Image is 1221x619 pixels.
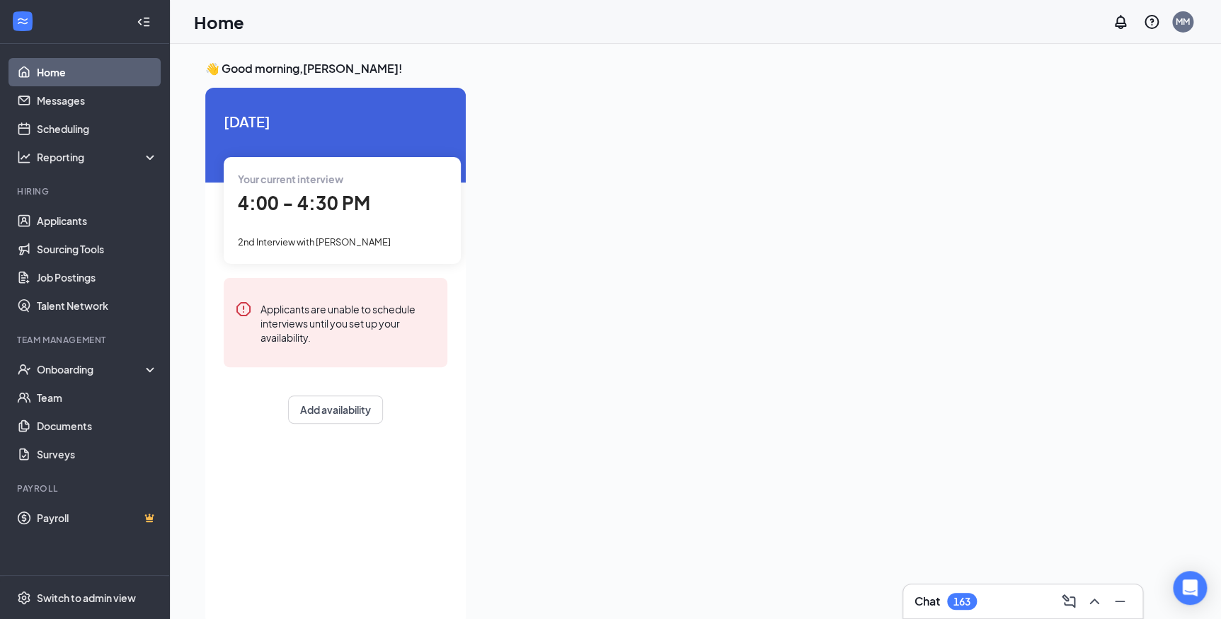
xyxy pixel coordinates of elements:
[238,173,343,185] span: Your current interview
[17,591,31,605] svg: Settings
[17,150,31,164] svg: Analysis
[37,383,158,412] a: Team
[37,86,158,115] a: Messages
[37,412,158,440] a: Documents
[37,291,158,320] a: Talent Network
[288,395,383,424] button: Add availability
[238,236,391,248] span: 2nd Interview with [PERSON_NAME]
[238,191,370,214] span: 4:00 - 4:30 PM
[224,110,447,132] span: [DATE]
[37,263,158,291] a: Job Postings
[37,591,136,605] div: Switch to admin view
[37,362,146,376] div: Onboarding
[37,207,158,235] a: Applicants
[17,334,155,346] div: Team Management
[260,301,436,345] div: Applicants are unable to schedule interviews until you set up your availability.
[1083,590,1106,613] button: ChevronUp
[1173,571,1207,605] div: Open Intercom Messenger
[235,301,252,318] svg: Error
[1108,590,1131,613] button: Minimize
[1060,593,1077,610] svg: ComposeMessage
[17,482,155,494] div: Payroll
[1086,593,1103,610] svg: ChevronUp
[953,596,970,608] div: 163
[16,14,30,28] svg: WorkstreamLogo
[37,150,159,164] div: Reporting
[915,594,940,609] h3: Chat
[17,185,155,197] div: Hiring
[194,10,244,34] h1: Home
[17,362,31,376] svg: UserCheck
[37,235,158,263] a: Sourcing Tools
[1143,13,1160,30] svg: QuestionInfo
[1057,590,1080,613] button: ComposeMessage
[37,440,158,468] a: Surveys
[205,61,1186,76] h3: 👋 Good morning, [PERSON_NAME] !
[1112,13,1129,30] svg: Notifications
[37,58,158,86] a: Home
[37,504,158,532] a: PayrollCrown
[1111,593,1128,610] svg: Minimize
[1176,16,1190,28] div: MM
[37,115,158,143] a: Scheduling
[137,15,151,29] svg: Collapse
